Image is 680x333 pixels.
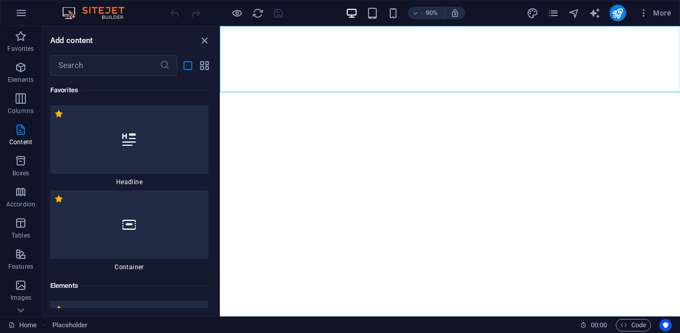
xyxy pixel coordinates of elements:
[8,319,37,331] a: Click to cancel selection. Double-click to open Pages
[50,105,208,186] div: Headline
[527,7,539,19] button: design
[591,319,607,331] span: 00 00
[50,55,160,76] input: Search
[50,190,208,271] div: Container
[8,76,34,84] p: Elements
[251,7,264,19] button: reload
[6,200,35,209] p: Accordion
[54,195,63,203] span: Remove from favorites
[7,45,34,53] p: Favorites
[50,34,93,47] h6: Add content
[8,262,33,271] p: Features
[8,107,34,115] p: Columns
[616,319,651,331] button: Code
[198,59,210,72] button: grid-view
[50,178,208,186] span: Headline
[408,7,445,19] button: 90%
[450,8,460,18] i: On resize automatically adjust zoom level to fit chosen device.
[9,138,32,146] p: Content
[598,321,600,329] span: :
[12,169,30,177] p: Boxes
[52,319,88,331] span: Click to select. Double-click to edit
[54,109,63,118] span: Remove from favorites
[659,319,672,331] button: Usercentrics
[252,7,264,19] i: Reload page
[423,7,440,19] h6: 90%
[231,7,243,19] button: Click here to leave preview mode and continue editing
[580,319,607,331] h6: Session time
[50,280,208,292] h6: Elements
[620,319,646,331] span: Code
[181,59,194,72] button: list-view
[11,231,30,240] p: Tables
[612,7,624,19] i: Publish
[50,84,208,96] h6: Favorites
[610,5,626,21] button: publish
[198,34,210,47] button: close panel
[568,7,580,19] button: navigator
[639,8,671,18] span: More
[60,7,137,19] img: Editor Logo
[589,7,601,19] i: AI Writer
[50,263,208,271] span: Container
[52,319,88,331] nav: breadcrumb
[10,294,32,302] p: Images
[547,7,559,19] i: Pages (Ctrl+Alt+S)
[547,7,560,19] button: pages
[527,7,539,19] i: Design (Ctrl+Alt+Y)
[589,7,601,19] button: text_generator
[568,7,580,19] i: Navigator
[634,5,675,21] button: More
[54,305,63,314] span: Remove from favorites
